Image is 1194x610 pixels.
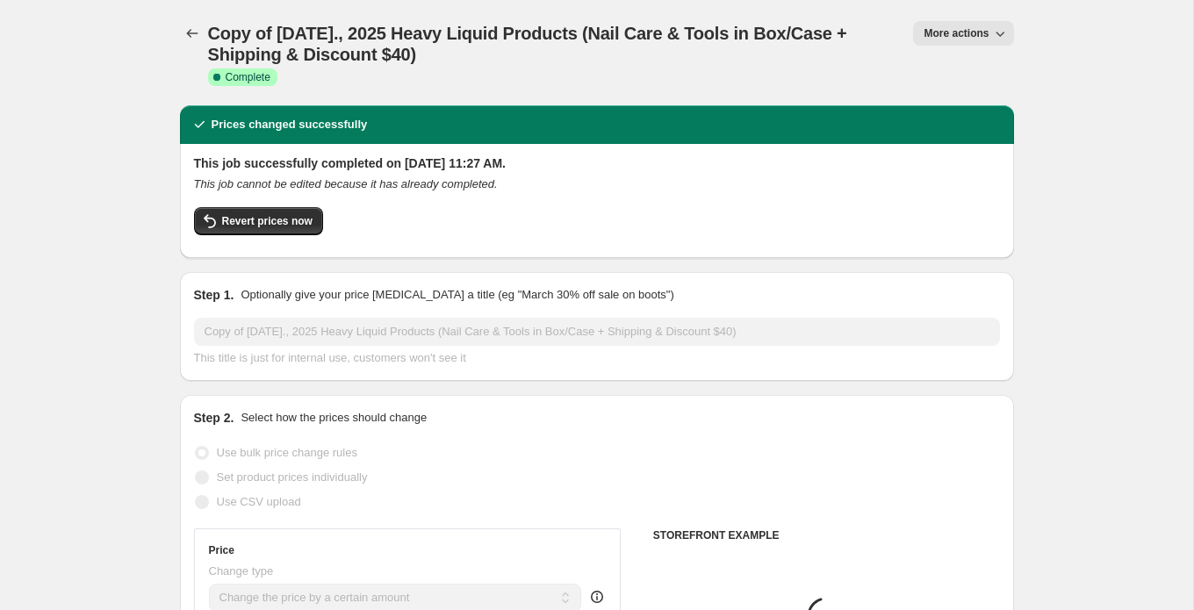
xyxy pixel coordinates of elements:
h2: Step 2. [194,409,234,427]
h3: Price [209,543,234,557]
span: Copy of [DATE]., 2025 Heavy Liquid Products (Nail Care & Tools in Box/Case + Shipping & Discount ... [208,24,847,64]
span: This title is just for internal use, customers won't see it [194,351,466,364]
span: Complete [226,70,270,84]
h2: Step 1. [194,286,234,304]
span: Revert prices now [222,214,313,228]
p: Optionally give your price [MEDICAL_DATA] a title (eg "March 30% off sale on boots") [241,286,673,304]
span: Use CSV upload [217,495,301,508]
h6: STOREFRONT EXAMPLE [653,528,1000,542]
button: Revert prices now [194,207,323,235]
span: Change type [209,564,274,578]
span: Use bulk price change rules [217,446,357,459]
h2: Prices changed successfully [212,116,368,133]
i: This job cannot be edited because it has already completed. [194,177,498,190]
span: Set product prices individually [217,470,368,484]
button: Price change jobs [180,21,205,46]
h2: This job successfully completed on [DATE] 11:27 AM. [194,154,1000,172]
p: Select how the prices should change [241,409,427,427]
input: 30% off holiday sale [194,318,1000,346]
button: More actions [913,21,1013,46]
div: help [588,588,606,606]
span: More actions [924,26,989,40]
